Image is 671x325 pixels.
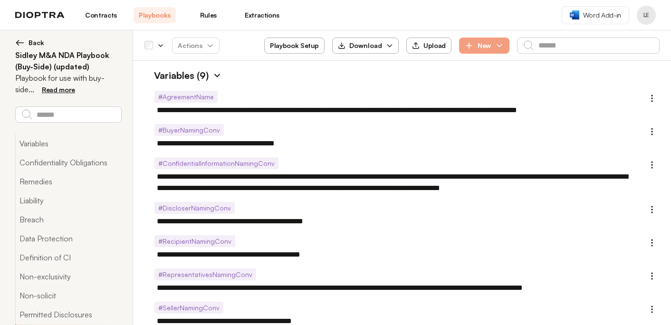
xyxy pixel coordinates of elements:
button: Permitted Disclosures [15,305,121,324]
span: Read more [42,86,75,94]
button: Download [332,38,399,54]
span: Actions [170,37,221,54]
span: # AgreementName [154,91,218,103]
span: # RepresentativesNamingConv [154,268,256,280]
img: left arrow [15,38,25,48]
button: Non-solicit [15,286,121,305]
p: Playbook for use with buy-side [15,72,121,95]
img: logo [15,12,65,19]
img: word [570,10,579,19]
div: Upload [412,41,446,50]
button: Playbook Setup [264,38,325,54]
div: Select all [144,41,153,50]
button: Profile menu [637,6,656,25]
button: Liability [15,191,121,210]
a: Playbooks [134,7,176,23]
span: # SellerNamingConv [154,302,223,314]
span: Word Add-in [583,10,621,20]
button: Remedies [15,172,121,191]
a: Rules [187,7,230,23]
button: Non-exclusivity [15,267,121,286]
a: Word Add-in [562,6,629,24]
button: Upload [406,38,451,54]
span: # ConfidentialInformationNamingConv [154,157,278,169]
a: Extractions [241,7,283,23]
button: Data Protection [15,229,121,248]
button: Definition of CI [15,248,121,267]
span: # DiscloserNamingConv [154,202,235,214]
span: Back [29,38,44,48]
button: Variables [15,134,121,153]
span: # BuyerNamingConv [154,124,224,136]
span: # RecipientNamingConv [154,235,235,247]
button: Actions [172,38,220,54]
button: Confidentiality Obligations [15,153,121,172]
h1: Variables (9) [144,68,209,83]
button: New [459,38,509,54]
span: ... [29,85,34,94]
a: Contracts [80,7,122,23]
button: Breach [15,210,121,229]
img: Expand [212,71,222,80]
button: Back [15,38,121,48]
h2: Sidley M&A NDA Playbook (Buy-Side) (updated) [15,49,121,72]
div: Download [338,41,382,50]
